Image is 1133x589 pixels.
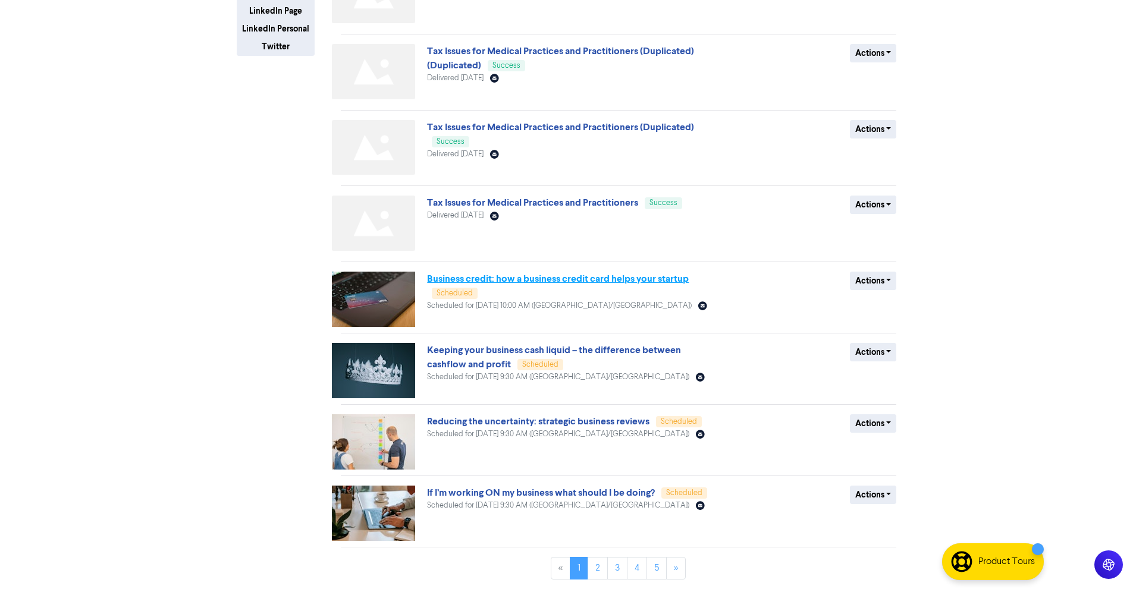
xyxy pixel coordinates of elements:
[427,212,484,219] span: Delivered [DATE]
[427,344,681,370] a: Keeping your business cash liquid – the difference between cashflow and profit
[437,289,473,297] span: Scheduled
[427,373,689,381] span: Scheduled for [DATE] 9:30 AM ([GEOGRAPHIC_DATA]/[GEOGRAPHIC_DATA])
[850,44,897,62] button: Actions
[332,486,415,541] img: image_1752810425027.jpg
[237,37,315,56] button: Twitter
[588,557,608,579] a: Page 2
[427,150,484,158] span: Delivered [DATE]
[646,557,667,579] a: Page 5
[427,197,638,209] a: Tax Issues for Medical Practices and Practitioners
[649,199,677,207] span: Success
[570,557,588,579] a: Page 1 is your current page
[666,489,702,497] span: Scheduled
[332,414,415,470] img: image_1752810549595.jpg
[332,44,415,99] img: Not found
[427,487,655,499] a: If I’m working ON my business what should I be doing?
[1074,532,1133,589] iframe: Chat Widget
[850,120,897,138] button: Actions
[661,418,697,426] span: Scheduled
[427,121,694,133] a: Tax Issues for Medical Practices and Practitioners (Duplicated)
[427,502,689,509] span: Scheduled for [DATE] 9:30 AM ([GEOGRAPHIC_DATA]/[GEOGRAPHIC_DATA])
[850,343,897,361] button: Actions
[627,557,647,579] a: Page 4
[427,415,649,427] a: Reducing the uncertainty: strategic business reviews
[437,138,465,146] span: Success
[332,343,415,398] img: image_1752810617999.jpg
[332,272,415,327] img: image_1752810680220.jpg
[666,557,686,579] a: »
[492,62,520,70] span: Success
[332,196,415,251] img: Not found
[427,302,692,310] span: Scheduled for [DATE] 10:00 AM ([GEOGRAPHIC_DATA]/[GEOGRAPHIC_DATA])
[332,120,415,175] img: Not found
[522,361,558,368] span: Scheduled
[237,2,315,20] button: LinkedIn Page
[607,557,627,579] a: Page 3
[427,430,689,438] span: Scheduled for [DATE] 9:30 AM ([GEOGRAPHIC_DATA]/[GEOGRAPHIC_DATA])
[427,74,484,82] span: Delivered [DATE]
[237,20,315,38] button: LinkedIn Personal
[850,272,897,290] button: Actions
[427,273,689,285] a: Business credit: how a business credit card helps your startup
[850,486,897,504] button: Actions
[850,196,897,214] button: Actions
[850,414,897,433] button: Actions
[427,45,694,71] a: Tax Issues for Medical Practices and Practitioners (Duplicated) (Duplicated)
